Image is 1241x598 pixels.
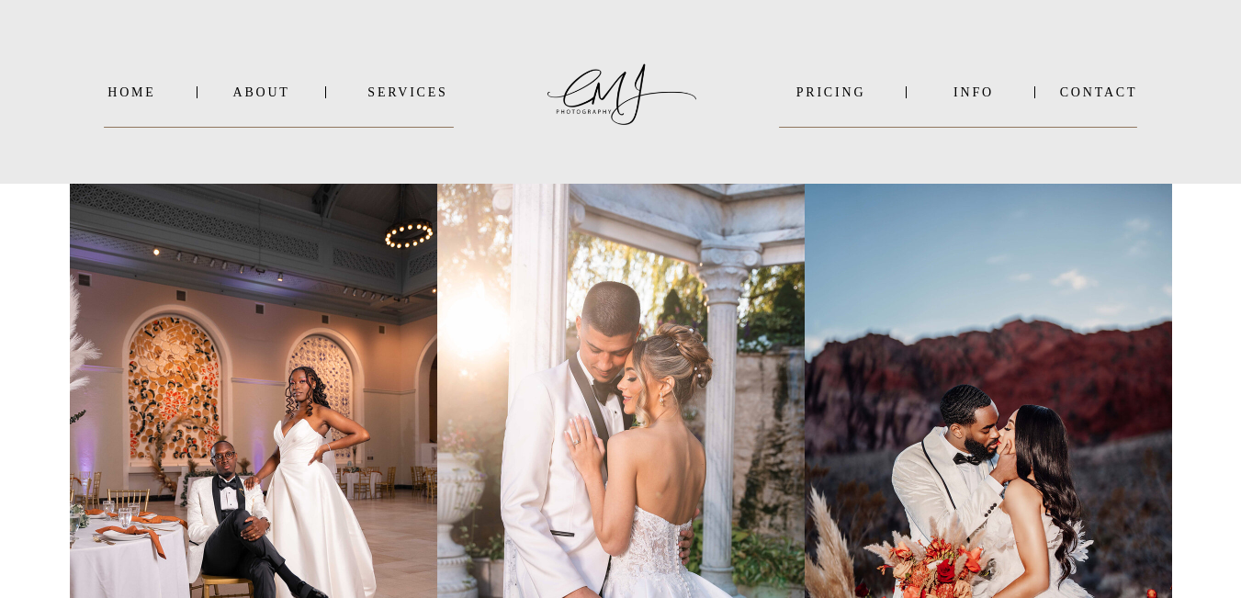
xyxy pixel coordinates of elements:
[1060,85,1138,99] a: Contact
[362,85,455,99] a: SERVICES
[780,85,883,99] a: PRICING
[233,85,288,99] a: About
[930,85,1019,99] a: INFO
[105,85,160,99] a: Home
